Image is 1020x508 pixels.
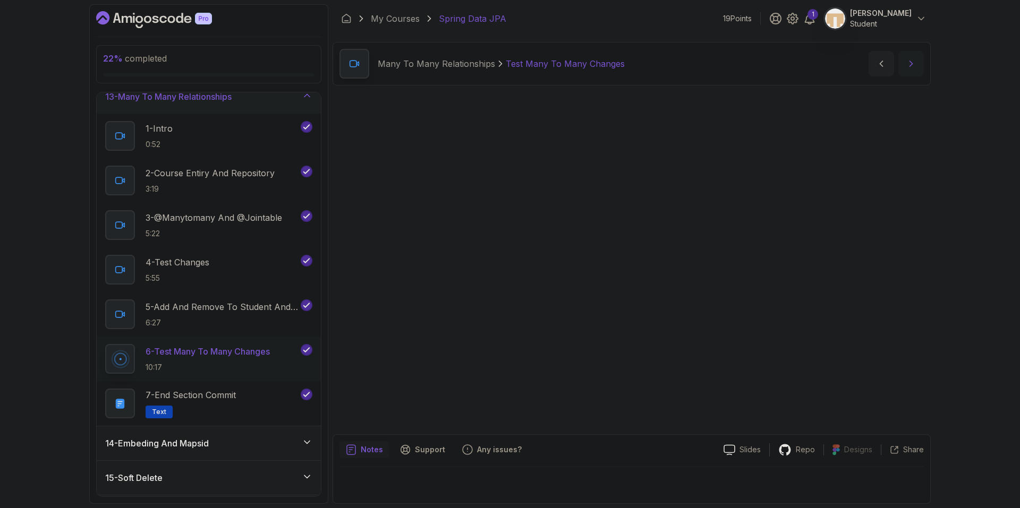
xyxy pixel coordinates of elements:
p: Share [903,444,924,455]
p: Many To Many Relationships [378,57,495,70]
a: Dashboard [96,11,236,28]
h3: 15 - Soft Delete [105,471,163,484]
p: Slides [739,444,761,455]
p: 0:52 [146,139,173,150]
button: previous content [869,51,894,76]
div: 1 [807,9,818,20]
a: My Courses [371,12,420,25]
p: 7 - End Section Commit [146,389,236,401]
p: 19 Points [723,13,752,24]
a: Repo [770,443,823,457]
p: 1 - Intro [146,122,173,135]
button: user profile image[PERSON_NAME]Student [824,8,926,29]
p: 6 - Test Many To Many Changes [146,345,270,358]
span: Text [152,408,166,416]
p: Any issues? [477,444,522,455]
button: 5-Add And Remove To Student And Course Sets6:27 [105,299,312,329]
button: notes button [339,441,389,458]
a: 1 [803,12,816,25]
p: 5:22 [146,228,282,239]
p: Test Many To Many Changes [506,57,625,70]
button: Share [881,444,924,455]
p: 10:17 [146,362,270,373]
span: completed [103,53,167,64]
p: 5:55 [146,273,209,283]
button: Feedback button [456,441,528,458]
p: [PERSON_NAME] [850,8,912,19]
p: Student [850,19,912,29]
button: next content [898,51,924,76]
button: 4-Test Changes5:55 [105,255,312,285]
p: Repo [796,444,815,455]
p: 6:27 [146,317,299,328]
p: 4 - Test Changes [146,256,209,269]
button: 2-Course Entiry And Repository3:19 [105,166,312,195]
a: Slides [715,444,769,455]
h3: 13 - Many To Many Relationships [105,90,232,103]
button: 7-End Section CommitText [105,389,312,418]
p: Spring Data JPA [439,12,506,25]
button: 6-Test Many To Many Changes10:17 [105,344,312,374]
button: 15-Soft Delete [97,461,321,495]
p: 5 - Add And Remove To Student And Course Sets [146,300,299,313]
p: 3:19 [146,184,275,194]
a: Dashboard [341,13,352,24]
button: Support button [394,441,452,458]
p: 3 - @Manytomany And @Jointable [146,211,282,224]
button: 13-Many To Many Relationships [97,80,321,114]
h3: 14 - Embeding And Mapsid [105,437,209,450]
button: 1-Intro0:52 [105,121,312,151]
span: 22 % [103,53,123,64]
p: 2 - Course Entiry And Repository [146,167,275,179]
p: Designs [844,444,872,455]
button: 14-Embeding And Mapsid [97,426,321,460]
button: 3-@Manytomany And @Jointable5:22 [105,210,312,240]
p: Support [415,444,445,455]
p: Notes [361,444,383,455]
img: user profile image [825,8,845,29]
